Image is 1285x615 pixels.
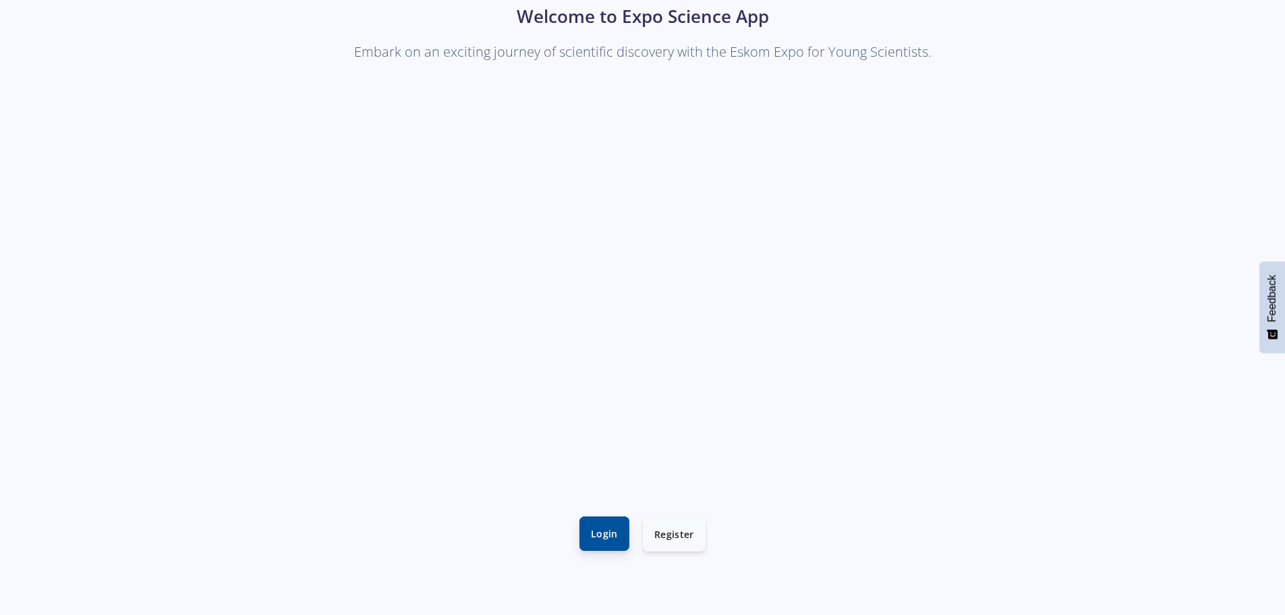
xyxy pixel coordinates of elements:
h1: Welcome to Expo Science App [268,3,1017,30]
a: Register [643,517,706,552]
iframe: YouTube video player [268,80,1017,501]
button: Feedback - Show survey [1259,261,1285,353]
p: Embark on an exciting journey of scientific discovery with the Eskom Expo for Young Scientists. [268,41,1017,63]
span: Feedback [1266,275,1278,322]
a: Login [579,516,629,551]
